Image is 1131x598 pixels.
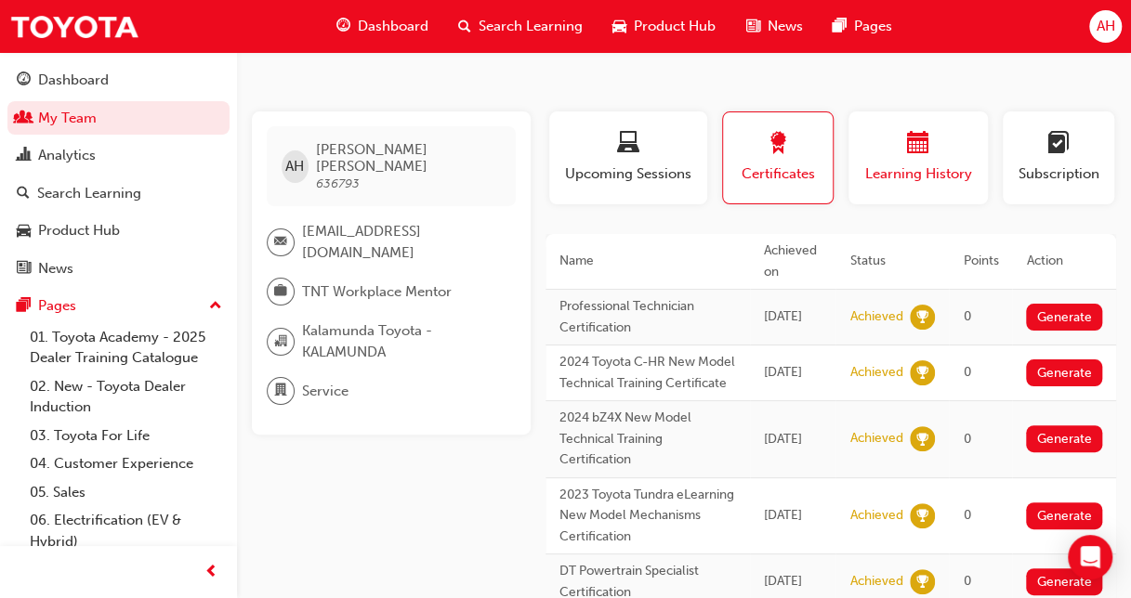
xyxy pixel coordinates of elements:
span: Dashboard [358,16,428,37]
button: Generate [1026,568,1102,595]
span: email-icon [274,230,287,254]
span: Fri Aug 02 2024 07:27:37 GMT+0800 (Australian Western Standard Time) [764,308,802,324]
span: Kalamunda Toyota - KALAMUNDA [302,320,501,362]
button: Pages [7,289,230,323]
th: Achieved on [750,234,836,290]
a: Product Hub [7,214,230,248]
a: Search Learning [7,176,230,211]
span: Thu Mar 21 2024 10:24:05 GMT+0800 (Australian Western Standard Time) [764,431,802,447]
span: learningRecordVerb_ACHIEVE-icon [910,426,935,451]
span: Product Hub [634,16,716,37]
div: News [38,258,73,279]
div: Achieved [849,364,902,382]
a: 06. Electrification (EV & Hybrid) [22,506,230,555]
span: 0 [963,573,970,589]
th: Status [835,234,949,290]
span: learningRecordVerb_ACHIEVE-icon [910,503,935,528]
td: 2024 bZ4X New Model Technical Training Certification [546,401,750,478]
button: DashboardMy TeamAnalyticsSearch LearningProduct HubNews [7,59,230,289]
span: learningRecordVerb_ACHIEVE-icon [910,360,935,385]
a: 03. Toyota For Life [22,422,230,450]
div: Product Hub [38,220,120,241]
div: Open Intercom Messenger [1068,535,1112,579]
a: search-iconSearch Learning [443,7,598,45]
a: 01. Toyota Academy - 2025 Dealer Training Catalogue [22,323,230,372]
div: Achieved [849,573,902,591]
button: Upcoming Sessions [549,111,707,204]
span: Upcoming Sessions [563,163,693,185]
button: Generate [1026,359,1102,386]
span: 0 [963,308,970,324]
div: Achieved [849,507,902,525]
span: [EMAIL_ADDRESS][DOMAIN_NAME] [302,221,501,263]
span: [PERSON_NAME] [PERSON_NAME] [316,141,501,175]
a: guage-iconDashboard [322,7,443,45]
span: 0 [963,431,970,447]
a: Dashboard [7,63,230,97]
div: Dashboard [38,70,109,91]
span: AH [1096,16,1114,37]
button: Subscription [1003,111,1114,204]
a: 04. Customer Experience [22,449,230,478]
th: Action [1012,234,1116,290]
span: up-icon [209,294,222,318]
span: search-icon [17,186,30,202]
span: search-icon [458,15,471,38]
span: news-icon [17,261,31,278]
div: Achieved [849,430,902,448]
span: Service [302,381,349,402]
span: laptop-icon [617,132,639,157]
a: Analytics [7,138,230,173]
button: AH [1089,10,1122,43]
a: 05. Sales [22,478,230,507]
button: Generate [1026,304,1102,331]
button: Generate [1026,502,1102,529]
div: Achieved [849,308,902,326]
th: Points [949,234,1012,290]
a: news-iconNews [730,7,817,45]
span: Mon Nov 06 2023 14:33:52 GMT+0800 (Australian Western Standard Time) [764,573,802,589]
td: 2023 Toyota Tundra eLearning New Model Mechanisms Certification [546,477,750,554]
span: learningRecordVerb_ACHIEVE-icon [910,569,935,594]
span: learningplan-icon [1047,132,1070,157]
a: car-iconProduct Hub [598,7,730,45]
span: chart-icon [17,148,31,164]
span: organisation-icon [274,330,287,354]
img: Trak [9,6,139,47]
td: Professional Technician Certification [546,290,750,345]
span: Search Learning [479,16,583,37]
span: Tue Dec 05 2023 15:26:03 GMT+0800 (Australian Western Standard Time) [764,507,802,523]
th: Name [546,234,750,290]
button: Learning History [848,111,988,204]
span: AH [285,156,304,177]
span: guage-icon [336,15,350,38]
span: Tue Jun 11 2024 15:32:22 GMT+0800 (Australian Western Standard Time) [764,364,802,380]
span: calendar-icon [907,132,929,157]
div: Pages [38,295,76,317]
button: Certificates [722,111,834,204]
td: 2024 Toyota C-HR New Model Technical Training Certificate [546,345,750,401]
span: people-icon [17,110,31,127]
span: department-icon [274,379,287,403]
span: guage-icon [17,72,31,89]
div: Search Learning [37,183,141,204]
span: news-icon [745,15,759,38]
div: Analytics [38,145,96,166]
span: Learning History [862,163,974,185]
span: 0 [963,507,970,523]
button: Generate [1026,425,1102,452]
span: Certificates [737,163,819,185]
span: car-icon [612,15,626,38]
a: 02. New - Toyota Dealer Induction [22,372,230,422]
span: Pages [853,16,891,37]
span: TNT Workplace Mentor [302,281,452,303]
span: 636793 [316,175,360,191]
a: News [7,252,230,286]
span: 0 [963,364,970,380]
a: pages-iconPages [817,7,906,45]
span: News [767,16,802,37]
span: car-icon [17,223,31,240]
span: briefcase-icon [274,279,287,304]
